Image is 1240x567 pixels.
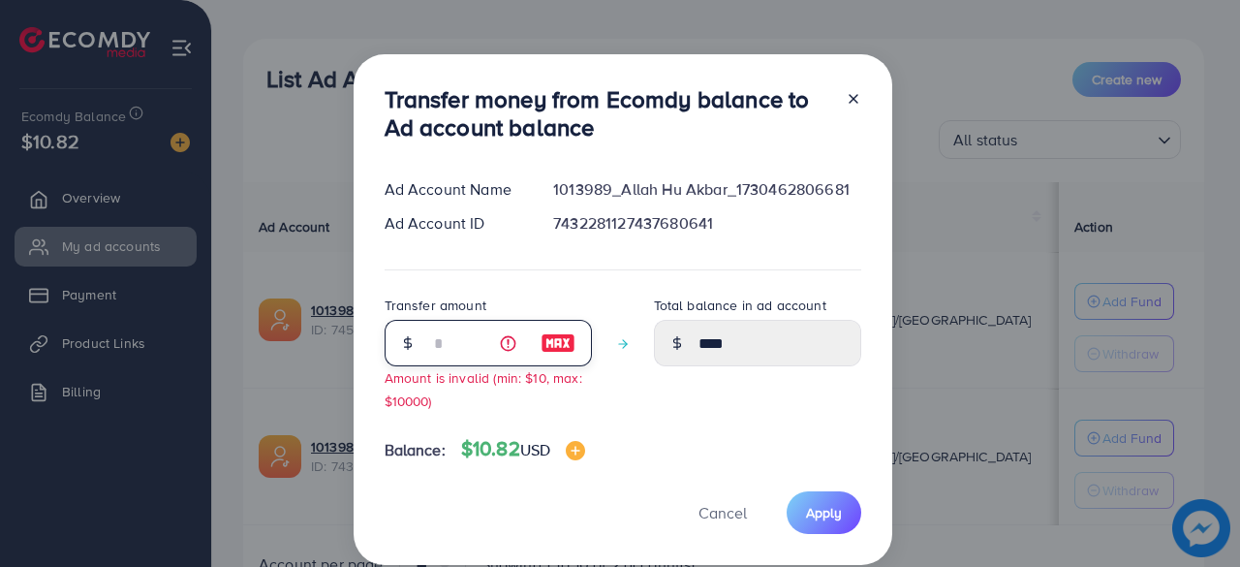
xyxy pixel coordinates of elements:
span: Cancel [698,502,747,523]
img: image [566,441,585,460]
div: 7432281127437680641 [538,212,876,235]
label: Transfer amount [385,296,486,315]
div: 1013989_Allah Hu Akbar_1730462806681 [538,178,876,201]
small: Amount is invalid (min: $10, max: $10000) [385,368,582,409]
label: Total balance in ad account [654,296,826,315]
button: Apply [787,491,861,533]
div: Ad Account Name [369,178,539,201]
span: Balance: [385,439,446,461]
h3: Transfer money from Ecomdy balance to Ad account balance [385,85,830,142]
button: Cancel [674,491,771,533]
h4: $10.82 [461,437,585,461]
img: image [541,331,575,355]
span: Apply [806,503,842,522]
span: USD [520,439,550,460]
div: Ad Account ID [369,212,539,235]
